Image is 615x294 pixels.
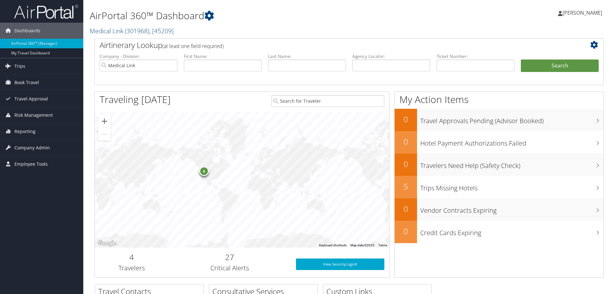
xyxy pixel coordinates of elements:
[395,221,603,243] a: 0Credit Cards Expiring
[14,123,36,139] span: Reporting
[268,53,346,60] label: Last Name:
[162,43,224,50] span: (at least one field required)
[96,239,118,248] img: Google
[98,128,111,141] button: Zoom out
[420,158,603,170] h3: Travelers Need Help (Safety Check)
[521,60,599,72] button: Search
[184,53,262,60] label: First Name:
[100,53,177,60] label: Company - Division:
[395,203,417,214] h2: 0
[98,115,111,128] button: Zoom in
[100,252,164,263] h2: 4
[420,180,603,193] h3: Trips Missing Hotels
[395,226,417,237] h2: 0
[14,4,78,19] img: airportal-logo.png
[420,113,603,125] h3: Travel Approvals Pending (Advisor Booked)
[14,23,40,39] span: Dashboards
[90,27,174,35] a: Medical Link
[96,239,118,248] a: Open this area in Google Maps (opens a new window)
[90,9,436,22] h1: AirPortal 360™ Dashboard
[149,27,174,35] span: , [ 45209 ]
[562,9,602,16] span: [PERSON_NAME]
[352,53,430,60] label: Agency Locator:
[395,154,603,176] a: 0Travelers Need Help (Safety Check)
[173,264,286,273] h3: Critical Alerts
[199,166,209,176] div: 4
[395,109,603,131] a: 0Travel Approvals Pending (Advisor Booked)
[558,3,609,22] a: [PERSON_NAME]
[437,53,514,60] label: Ticket Number:
[14,107,53,123] span: Risk Management
[271,95,384,107] input: Search for Traveler
[395,136,417,147] h2: 0
[125,27,149,35] span: ( 301968 )
[173,252,286,263] h2: 27
[395,181,417,192] h2: 5
[14,91,48,107] span: Travel Approval
[100,40,556,51] h2: Airtinerary Lookup
[395,159,417,170] h2: 0
[378,243,387,247] a: Terms (opens in new tab)
[14,140,50,156] span: Company Admin
[395,114,417,125] h2: 0
[395,198,603,221] a: 0Vendor Contracts Expiring
[100,264,164,273] h3: Travelers
[420,203,603,215] h3: Vendor Contracts Expiring
[14,58,25,74] span: Trips
[100,93,171,106] h1: Traveling [DATE]
[395,93,603,106] h1: My Action Items
[420,136,603,148] h3: Hotel Payment Authorizations Failed
[296,258,384,270] a: View SecurityLogic®
[14,75,39,91] span: Book Travel
[395,176,603,198] a: 5Trips Missing Hotels
[350,243,374,247] span: Map data ©2025
[395,131,603,154] a: 0Hotel Payment Authorizations Failed
[319,243,347,248] button: Keyboard shortcuts
[14,156,48,172] span: Employee Tools
[420,225,603,237] h3: Credit Cards Expiring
